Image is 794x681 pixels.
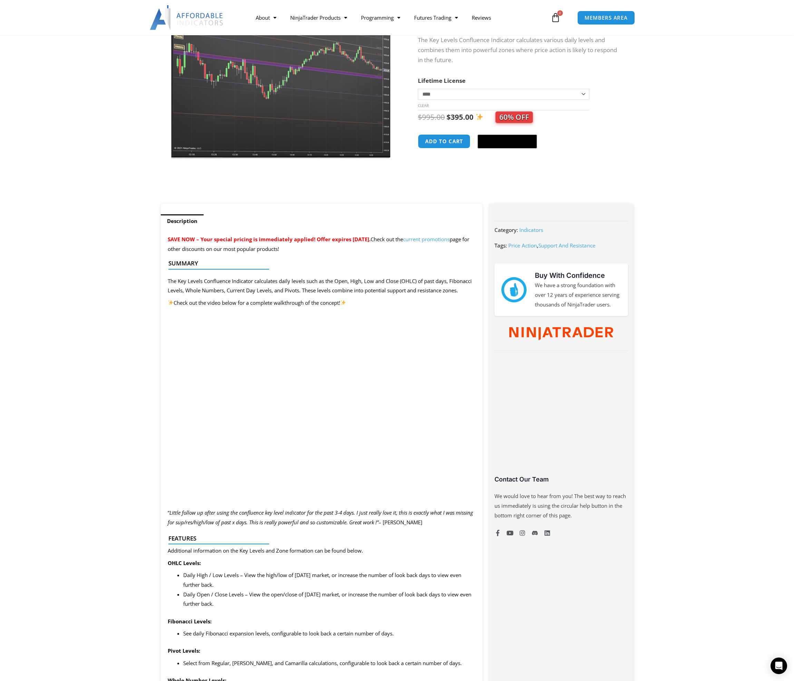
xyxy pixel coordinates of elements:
img: LogoAI | Affordable Indicators – NinjaTrader [150,5,224,30]
a: Indicators [519,226,543,233]
h3: Buy With Confidence [535,270,621,281]
p: We would love to hear from you! The best way to reach us immediately is using the circular help b... [494,492,628,521]
a: Clear options [418,103,429,108]
strong: Fibonacci Levels: [168,618,212,625]
span: Tags: [494,242,507,249]
p: The Key Levels Confluence Indicator calculates daily levels such as the Open, High, Low and Close... [168,276,476,296]
li: Daily Open / Close Levels – View the open/close of [DATE] market, or increase the number of look ... [183,590,476,609]
a: Futures Trading [407,10,465,26]
bdi: 995.00 [418,112,445,122]
span: SAVE NOW – Your special pricing is immediately applied! Offer expires [DATE]. [168,236,371,243]
nav: Menu [249,10,549,26]
span: $ [447,112,451,122]
iframe: PayPal Message 1 [418,157,619,164]
iframe: Customer reviews powered by Trustpilot [494,360,628,480]
label: Lifetime License [418,77,465,85]
span: , [508,242,596,249]
a: Reviews [465,10,498,26]
a: About [249,10,283,26]
span: 0 [557,10,563,16]
span: MEMBERS AREA [585,15,628,20]
p: Check out the video below for a complete walkthrough of the concept! [168,298,476,308]
img: mark thumbs good 43913 | Affordable Indicators – NinjaTrader [501,277,526,302]
button: Buy with GPay [478,135,537,148]
span: $ [418,112,422,122]
strong: Pivot Levels: [168,647,200,654]
span: Category: [494,226,518,233]
a: Description [161,214,204,228]
p: “ – [PERSON_NAME] [168,508,476,527]
li: Select from Regular, [PERSON_NAME], and Camarilla calculations, configurable to look back a certa... [183,659,476,668]
button: Add to cart [418,134,470,148]
h4: Features [168,535,470,542]
a: NinjaTrader Products [283,10,354,26]
p: Check out the page for other discounts on our most popular products! [168,235,476,254]
iframe: Key Levels Confluence Indicator - Overview [168,322,476,496]
strong: OHLC Levels: [168,560,201,566]
img: ✨ [476,113,483,120]
span: 60% OFF [496,111,533,123]
p: The Key Levels Confluence Indicator calculates various daily levels and combines them into powerf... [418,35,619,65]
img: ✨ [341,300,346,305]
li: See daily Fibonacci expansion levels, configurable to look back a certain number of days. [183,629,476,639]
a: 0 [540,8,571,28]
img: NinjaTrader Wordmark color RGB | Affordable Indicators – NinjaTrader [509,327,613,340]
li: Daily High / Low Levels – View the high/low of [DATE] market, or increase the number of look back... [183,571,476,590]
img: ✨ [168,300,173,305]
h4: Summary [168,260,470,267]
h3: Contact Our Team [494,475,628,483]
bdi: 395.00 [447,112,473,122]
a: MEMBERS AREA [577,11,635,25]
a: Support And Resistance [538,242,596,249]
div: Open Intercom Messenger [771,658,787,674]
a: Programming [354,10,407,26]
a: current promotions [403,236,450,243]
p: We have a strong foundation with over 12 years of experience serving thousands of NinjaTrader users. [535,281,621,310]
i: Little follow up after using the confluence key level indicator for the past 3-4 days. I just rea... [168,509,473,526]
a: Price Action [508,242,537,249]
